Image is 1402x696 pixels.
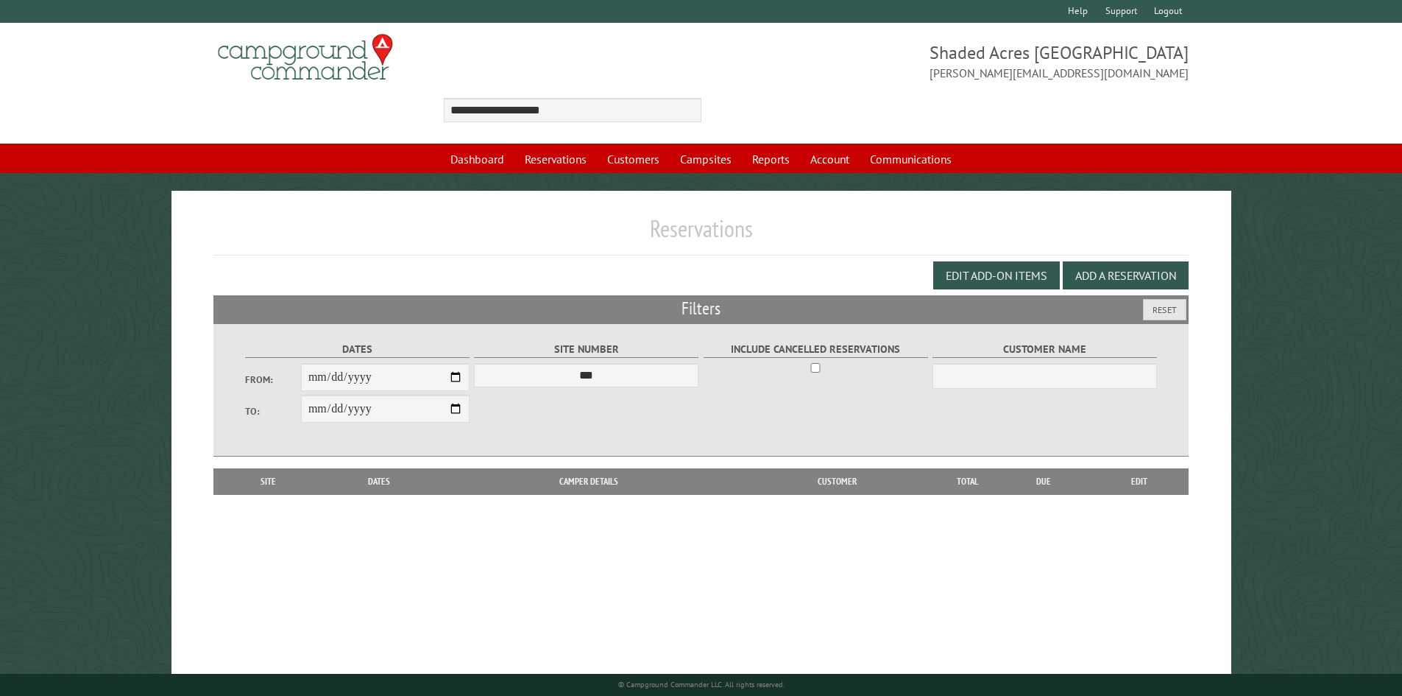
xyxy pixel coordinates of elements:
th: Total [938,468,997,495]
th: Edit [1090,468,1189,495]
label: To: [245,404,301,418]
button: Add a Reservation [1063,261,1189,289]
button: Edit Add-on Items [933,261,1060,289]
th: Camper Details [442,468,735,495]
label: Site Number [474,341,698,358]
small: © Campground Commander LLC. All rights reserved. [618,680,785,689]
span: Shaded Acres [GEOGRAPHIC_DATA] [PERSON_NAME][EMAIL_ADDRESS][DOMAIN_NAME] [701,41,1189,82]
h1: Reservations [213,214,1189,255]
th: Dates [316,468,442,495]
a: Communications [861,145,960,173]
label: Include Cancelled Reservations [704,341,928,358]
img: Campground Commander [213,29,397,86]
th: Due [997,468,1090,495]
a: Account [801,145,858,173]
label: From: [245,373,301,387]
a: Campsites [671,145,740,173]
a: Reports [743,145,799,173]
th: Customer [735,468,938,495]
h2: Filters [213,295,1189,323]
button: Reset [1143,299,1186,320]
a: Customers [598,145,668,173]
a: Dashboard [442,145,513,173]
th: Site [221,468,316,495]
label: Dates [245,341,470,358]
a: Reservations [516,145,595,173]
label: Customer Name [932,341,1157,358]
